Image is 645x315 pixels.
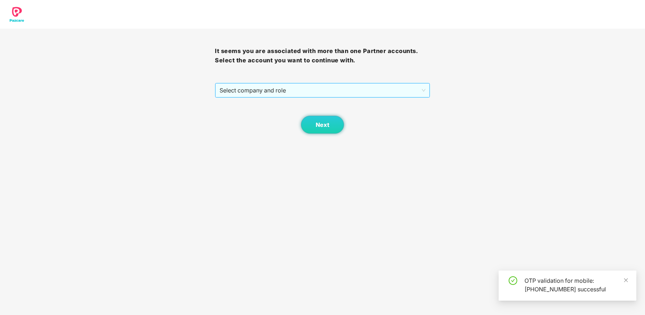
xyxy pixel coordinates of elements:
[316,121,329,128] span: Next
[524,276,628,293] div: OTP validation for mobile: [PHONE_NUMBER] successful
[220,83,425,97] span: Select company and role
[301,116,344,134] button: Next
[509,276,517,285] span: check-circle
[215,47,430,65] h3: It seems you are associated with more than one Partner accounts. Select the account you want to c...
[623,278,628,283] span: close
